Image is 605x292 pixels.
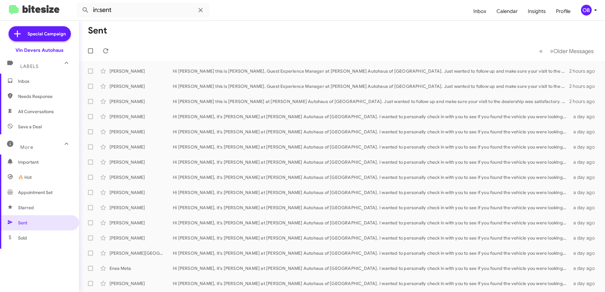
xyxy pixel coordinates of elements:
[539,47,543,55] span: «
[570,280,600,287] div: a day ago
[569,83,600,89] div: 2 hours ago
[173,280,570,287] div: Hi [PERSON_NAME], it's [PERSON_NAME] at [PERSON_NAME] Autohaus of [GEOGRAPHIC_DATA]. I wanted to ...
[570,174,600,180] div: a day ago
[173,235,570,241] div: Hi [PERSON_NAME], it's [PERSON_NAME] at [PERSON_NAME] Autohaus of [GEOGRAPHIC_DATA]. I wanted to ...
[553,48,594,55] span: Older Messages
[20,64,39,69] span: Labels
[173,68,569,74] div: Hi [PERSON_NAME] this is [PERSON_NAME], Guest Experience Manager at [PERSON_NAME] Autohaus of [GE...
[581,5,592,15] div: OB
[468,2,491,21] a: Inbox
[18,220,27,226] span: Sent
[18,189,53,196] span: Appointment Set
[173,98,569,105] div: Hi [PERSON_NAME] this is [PERSON_NAME] at [PERSON_NAME] Autohaus of [GEOGRAPHIC_DATA]. Just wante...
[173,174,570,180] div: Hi [PERSON_NAME], it's [PERSON_NAME] at [PERSON_NAME] Autohaus of [GEOGRAPHIC_DATA]. I wanted to ...
[536,45,597,58] nav: Page navigation example
[18,124,42,130] span: Save a Deal
[109,98,173,105] div: [PERSON_NAME]
[18,159,72,165] span: Important
[109,280,173,287] div: [PERSON_NAME]
[18,93,72,100] span: Needs Response
[173,220,570,226] div: Hi [PERSON_NAME], it's [PERSON_NAME] at [PERSON_NAME] Autohaus of [GEOGRAPHIC_DATA]. I wanted to ...
[569,68,600,74] div: 2 hours ago
[20,144,33,150] span: More
[109,159,173,165] div: [PERSON_NAME]
[18,235,27,241] span: Sold
[523,2,551,21] a: Insights
[109,144,173,150] div: [PERSON_NAME]
[173,250,570,256] div: Hi [PERSON_NAME], it's [PERSON_NAME] at [PERSON_NAME] Autohaus of [GEOGRAPHIC_DATA]. I wanted to ...
[570,204,600,211] div: a day ago
[551,2,576,21] a: Profile
[576,5,598,15] button: OB
[173,113,570,120] div: Hi [PERSON_NAME], it's [PERSON_NAME] at [PERSON_NAME] Autohaus of [GEOGRAPHIC_DATA]. I wanted to ...
[550,47,553,55] span: »
[77,3,209,18] input: Search
[173,129,570,135] div: Hi [PERSON_NAME], it's [PERSON_NAME] at [PERSON_NAME] Autohaus of [GEOGRAPHIC_DATA]. I wanted to ...
[173,144,570,150] div: Hi [PERSON_NAME], it's [PERSON_NAME] at [PERSON_NAME] Autohaus of [GEOGRAPHIC_DATA]. I wanted to ...
[109,189,173,196] div: [PERSON_NAME]
[18,174,32,180] span: 🔥 Hot
[109,174,173,180] div: [PERSON_NAME]
[28,31,66,37] span: Special Campaign
[569,98,600,105] div: 2 hours ago
[570,113,600,120] div: a day ago
[109,250,173,256] div: [PERSON_NAME][GEOGRAPHIC_DATA]
[570,265,600,271] div: a day ago
[18,78,72,84] span: Inbox
[109,220,173,226] div: [PERSON_NAME]
[570,220,600,226] div: a day ago
[109,68,173,74] div: [PERSON_NAME]
[109,129,173,135] div: [PERSON_NAME]
[109,235,173,241] div: [PERSON_NAME]
[109,204,173,211] div: [PERSON_NAME]
[109,265,173,271] div: Enea Meta
[109,83,173,89] div: [PERSON_NAME]
[109,113,173,120] div: [PERSON_NAME]
[9,26,71,41] a: Special Campaign
[570,159,600,165] div: a day ago
[173,265,570,271] div: Hi [PERSON_NAME], it's [PERSON_NAME] at [PERSON_NAME] Autohaus of [GEOGRAPHIC_DATA]. I wanted to ...
[173,189,570,196] div: Hi [PERSON_NAME], it's [PERSON_NAME] at [PERSON_NAME] Autohaus of [GEOGRAPHIC_DATA]. I wanted to ...
[173,83,569,89] div: Hi [PERSON_NAME] this is [PERSON_NAME], Guest Experience Manager at [PERSON_NAME] Autohaus of [GE...
[570,144,600,150] div: a day ago
[173,159,570,165] div: Hi [PERSON_NAME], it's [PERSON_NAME] at [PERSON_NAME] Autohaus of [GEOGRAPHIC_DATA]. I wanted to ...
[546,45,597,58] button: Next
[491,2,523,21] a: Calendar
[535,45,546,58] button: Previous
[570,129,600,135] div: a day ago
[570,235,600,241] div: a day ago
[173,204,570,211] div: Hi [PERSON_NAME], it's [PERSON_NAME] at [PERSON_NAME] Autohaus of [GEOGRAPHIC_DATA]. I wanted to ...
[88,26,107,36] h1: Sent
[570,189,600,196] div: a day ago
[18,108,54,115] span: All Conversations
[570,250,600,256] div: a day ago
[18,204,34,211] span: Starred
[16,47,64,53] div: Vin Devers Autohaus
